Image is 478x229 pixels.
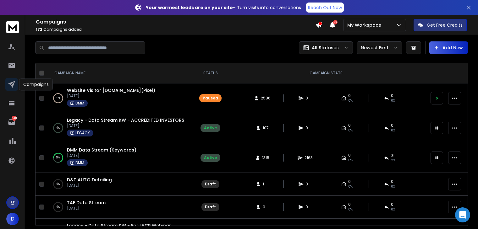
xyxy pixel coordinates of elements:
span: 0 [305,125,312,130]
p: [DATE] [67,206,106,211]
p: DMM [75,160,84,165]
span: 0 [391,93,393,98]
td: 0%Legacy - Data Stream KW - ACCREDITED INVESTORS[DATE]LEGACY [47,113,195,143]
span: 0% [348,207,353,212]
a: D&T AUTO Detailing [67,177,112,183]
p: 0 % [57,204,60,210]
span: 0% [391,207,395,212]
span: 0 [263,205,269,210]
p: 69 % [56,155,60,161]
span: 0% [348,128,353,133]
span: 0 % [348,158,353,163]
a: Legacy - Data Stream KW - For LACP Webinar [67,222,171,229]
p: [DATE] [67,183,112,188]
button: Add New [429,41,468,54]
p: 7138 [12,116,17,121]
div: Active [204,155,217,160]
p: – Turn visits into conversations [146,4,301,11]
a: Legacy - Data Stream KW - ACCREDITED INVESTORS [67,117,184,123]
p: 0 % [57,125,60,131]
span: 0 [348,202,351,207]
p: 0 % [57,181,60,187]
span: 0 [348,179,351,184]
div: Campaigns [19,78,53,90]
p: Get Free Credits [427,22,463,28]
span: 0 [305,96,312,101]
td: -1%Website Visitor [DOMAIN_NAME](Pixel)[DATE]DMM [47,83,195,113]
span: 107 [263,125,269,130]
th: STATUS [195,63,225,83]
span: 31 [391,153,394,158]
p: All Statuses [312,45,339,51]
span: 0% [348,184,353,189]
span: 172 [36,27,42,32]
a: Website Visitor [DOMAIN_NAME](Pixel) [67,87,155,93]
th: CAMPAIGN NAME [47,63,195,83]
p: [DATE] [67,93,155,99]
span: 0 [348,153,351,158]
span: 1315 [262,155,269,160]
span: 0 [348,93,351,98]
p: Campaigns added [36,27,316,32]
p: DMM [75,101,84,106]
td: 0%TAF Data Stream[DATE] [47,196,195,219]
a: Reach Out Now [306,3,344,13]
p: -1 % [56,95,60,101]
span: 2163 [305,155,313,160]
span: 0 [391,202,393,207]
p: [DATE] [67,153,136,158]
strong: Your warmest leads are on your site [146,4,233,11]
p: Reach Out Now [308,4,342,11]
span: 0 [391,123,393,128]
button: Newest First [357,41,402,54]
span: 50 [333,20,338,24]
div: Paused [203,96,218,101]
a: TAF Data Stream [67,200,106,206]
td: 0%D&T AUTO Detailing[DATE] [47,173,195,196]
p: My Workspace [347,22,384,28]
span: 0% [391,184,395,189]
span: 2 % [391,158,395,163]
span: 0 [348,123,351,128]
button: Get Free Credits [414,19,467,31]
div: Draft [205,205,216,210]
span: 0 [305,205,312,210]
td: 69%DMM Data Stream (Keywords)[DATE]DMM [47,143,195,173]
img: logo [6,21,19,33]
a: DMM Data Stream (Keywords) [67,147,136,153]
p: [DATE] [67,123,184,128]
span: 0% [348,98,353,103]
span: 0% [391,128,395,133]
span: 2586 [261,96,271,101]
div: Active [204,125,217,130]
button: D [6,213,19,225]
span: 0 [391,179,393,184]
p: LEGACY [75,130,90,136]
div: Open Intercom Messenger [455,207,470,222]
div: Draft [205,182,216,187]
th: CAMPAIGN STATS [225,63,427,83]
span: 0 [305,182,312,187]
span: 1 [263,182,269,187]
a: 7138 [5,116,18,128]
span: 0% [391,98,395,103]
h1: Campaigns [36,18,316,26]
